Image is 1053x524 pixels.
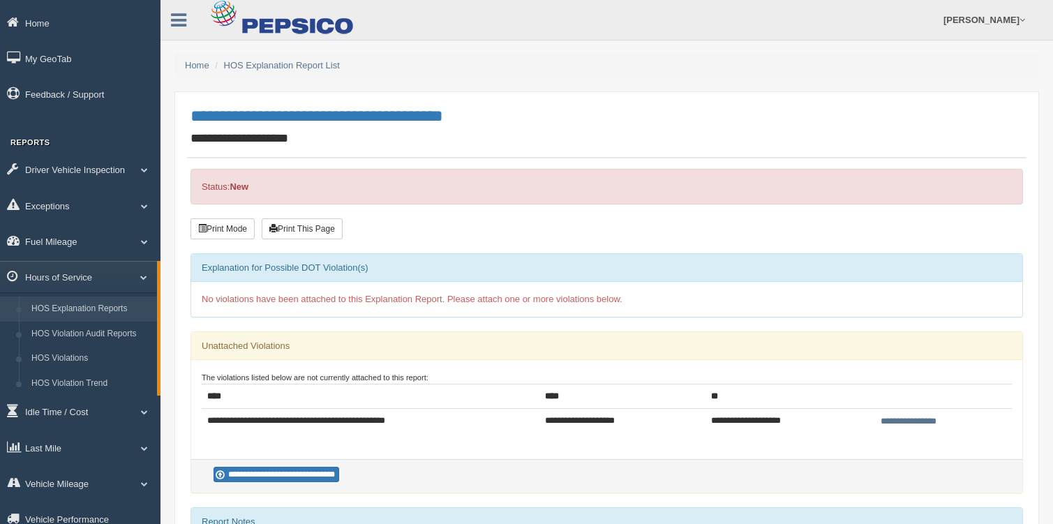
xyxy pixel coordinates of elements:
a: HOS Violation Audit Reports [25,322,157,347]
a: HOS Violations [25,346,157,371]
a: HOS Explanation Reports [25,297,157,322]
button: Print Mode [191,218,255,239]
span: No violations have been attached to this Explanation Report. Please attach one or more violations... [202,294,622,304]
div: Unattached Violations [191,332,1022,360]
a: Home [185,60,209,70]
a: HOS Violation Trend [25,371,157,396]
button: Print This Page [262,218,343,239]
strong: New [230,181,248,192]
a: HOS Explanation Report List [224,60,340,70]
div: Explanation for Possible DOT Violation(s) [191,254,1022,282]
small: The violations listed below are not currently attached to this report: [202,373,428,382]
div: Status: [191,169,1023,204]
